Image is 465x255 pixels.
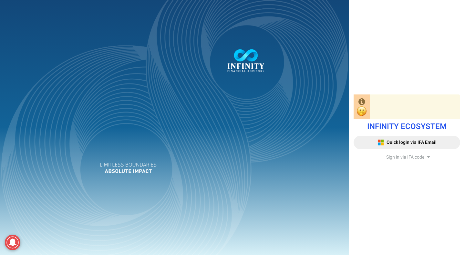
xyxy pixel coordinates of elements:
span: Sign in via IFA code [386,154,424,161]
h1: INFINITY ECOSYSTEM [354,123,460,131]
button: Quick login via IFA Email [354,136,460,149]
img: login-oops-emoji.png [357,106,367,116]
div: Sign in via IFA code [354,154,460,161]
span: Quick login via IFA Email [387,139,437,146]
